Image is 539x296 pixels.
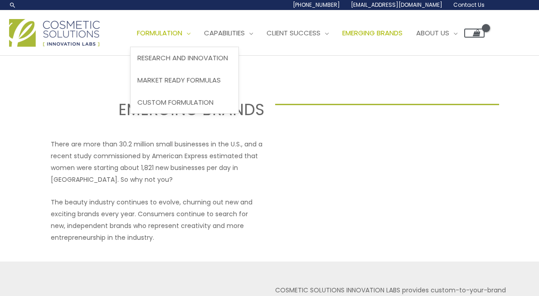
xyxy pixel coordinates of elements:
span: Custom Formulation [137,97,214,107]
span: Market Ready Formulas [137,75,221,85]
p: There are more than 30.2 million small businesses in the U.S., and a recent study commissioned by... [51,138,264,185]
a: Formulation [130,19,197,47]
span: About Us [416,28,449,38]
a: Emerging Brands [335,19,409,47]
span: Emerging Brands [342,28,403,38]
a: Client Success [260,19,335,47]
span: [PHONE_NUMBER] [293,1,340,9]
p: The beauty industry continues to evolve, churning out new and exciting brands every year. Consume... [51,196,264,243]
h2: EMERGING BRANDS [40,99,264,120]
nav: Site Navigation [123,19,485,47]
a: Capabilities [197,19,260,47]
span: Contact Us [453,1,485,9]
a: Search icon link [9,1,16,9]
span: Research and Innovation [137,53,228,63]
a: About Us [409,19,464,47]
a: View Shopping Cart, empty [464,29,485,38]
a: Custom Formulation [131,91,238,113]
a: Research and Innovation [131,47,238,69]
a: Market Ready Formulas [131,69,238,92]
span: Capabilities [204,28,245,38]
img: Cosmetic Solutions Logo [9,19,100,47]
span: Formulation [137,28,182,38]
span: Client Success [267,28,320,38]
span: [EMAIL_ADDRESS][DOMAIN_NAME] [351,1,442,9]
